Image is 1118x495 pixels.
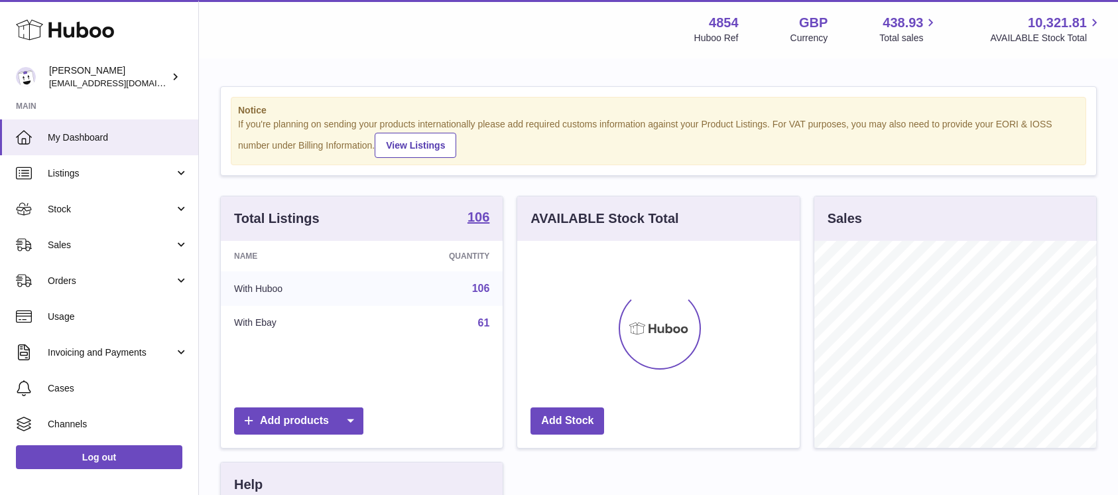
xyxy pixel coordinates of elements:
[530,210,678,228] h3: AVAILABLE Stock Total
[16,445,182,469] a: Log out
[990,14,1102,44] a: 10,321.81 AVAILABLE Stock Total
[48,167,174,180] span: Listings
[234,476,263,494] h3: Help
[472,283,490,294] a: 106
[221,306,369,340] td: With Ebay
[221,241,369,271] th: Name
[467,210,489,224] strong: 106
[49,78,195,88] span: [EMAIL_ADDRESS][DOMAIN_NAME]
[221,271,369,306] td: With Huboo
[48,346,174,359] span: Invoicing and Payments
[990,32,1102,44] span: AVAILABLE Stock Total
[369,241,503,271] th: Quantity
[883,14,923,32] span: 438.93
[48,203,174,216] span: Stock
[238,104,1079,117] strong: Notice
[709,14,739,32] strong: 4854
[799,14,828,32] strong: GBP
[16,67,36,87] img: jimleo21@yahoo.gr
[48,239,174,251] span: Sales
[790,32,828,44] div: Currency
[478,317,490,328] a: 61
[234,407,363,435] a: Add products
[530,407,604,435] a: Add Stock
[879,32,938,44] span: Total sales
[49,64,168,90] div: [PERSON_NAME]
[1028,14,1087,32] span: 10,321.81
[48,131,188,144] span: My Dashboard
[48,382,188,395] span: Cases
[828,210,862,228] h3: Sales
[375,133,456,158] a: View Listings
[48,275,174,287] span: Orders
[48,311,188,323] span: Usage
[238,118,1079,158] div: If you're planning on sending your products internationally please add required customs informati...
[234,210,320,228] h3: Total Listings
[48,418,188,431] span: Channels
[879,14,938,44] a: 438.93 Total sales
[694,32,739,44] div: Huboo Ref
[467,210,489,226] a: 106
